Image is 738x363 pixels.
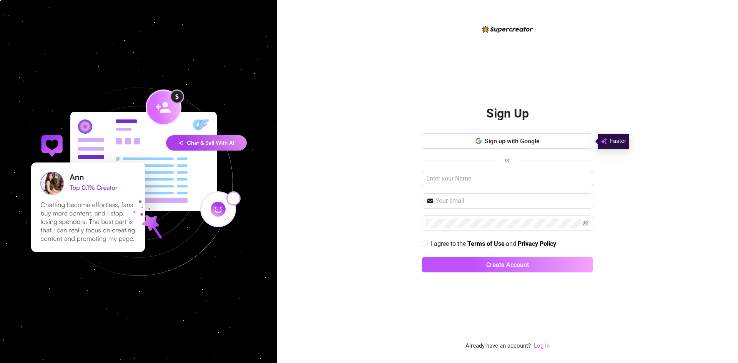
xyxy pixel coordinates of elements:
[534,341,550,351] a: Log In
[431,240,467,247] span: I agree to the
[467,240,505,248] a: Terms of Use
[482,26,533,33] img: logo-BBDzfeDw.svg
[422,257,593,272] button: Create Account
[610,137,626,146] span: Faster
[422,171,593,186] input: Enter your Name
[534,342,550,349] a: Log In
[486,106,529,121] h2: Sign Up
[485,138,540,145] span: Sign up with Google
[582,220,588,226] span: eye-invisible
[518,240,556,248] a: Privacy Policy
[422,133,593,149] button: Sign up with Google
[435,196,588,206] input: Your email
[486,261,529,269] span: Create Account
[505,156,510,163] span: or
[5,49,271,315] img: signup-background-D0MIrEPF.svg
[601,137,607,146] img: svg%3e
[506,240,518,247] span: and
[465,341,531,351] span: Already have an account?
